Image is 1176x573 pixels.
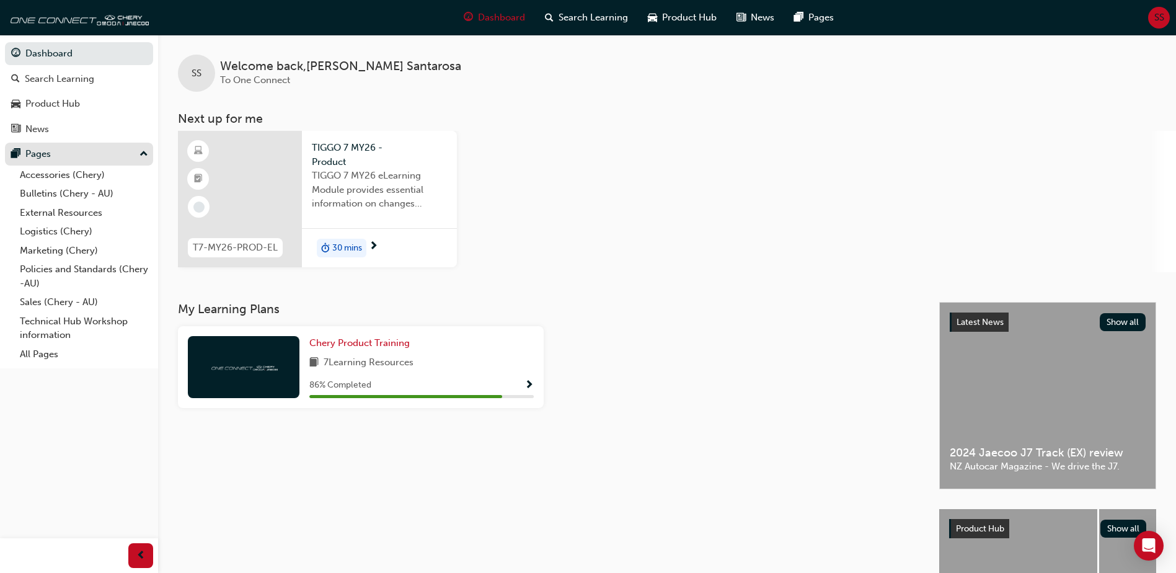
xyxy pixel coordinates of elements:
[309,336,415,350] a: Chery Product Training
[464,10,473,25] span: guage-icon
[736,10,746,25] span: news-icon
[15,241,153,260] a: Marketing (Chery)
[309,355,319,371] span: book-icon
[794,10,803,25] span: pages-icon
[11,74,20,85] span: search-icon
[158,112,1176,126] h3: Next up for me
[950,446,1146,460] span: 2024 Jaecoo J7 Track (EX) review
[25,72,94,86] div: Search Learning
[454,5,535,30] a: guage-iconDashboard
[324,355,413,371] span: 7 Learning Resources
[15,260,153,293] a: Policies and Standards (Chery -AU)
[369,241,378,252] span: next-icon
[139,146,148,162] span: up-icon
[950,313,1146,332] a: Latest NewsShow all
[939,302,1156,489] a: Latest NewsShow all2024 Jaecoo J7 Track (EX) reviewNZ Autocar Magazine - We drive the J7.
[15,222,153,241] a: Logistics (Chery)
[192,66,201,81] span: SS
[1154,11,1164,25] span: SS
[194,171,203,187] span: booktick-icon
[210,361,278,373] img: oneconnect
[638,5,727,30] a: car-iconProduct Hub
[545,10,554,25] span: search-icon
[11,124,20,135] span: news-icon
[193,241,278,255] span: T7-MY26-PROD-EL
[321,240,330,256] span: duration-icon
[648,10,657,25] span: car-icon
[11,99,20,110] span: car-icon
[178,131,457,267] a: T7-MY26-PROD-ELTIGGO 7 MY26 - ProductTIGGO 7 MY26 eLearning Module provides essential information...
[136,548,146,564] span: prev-icon
[309,378,371,393] span: 86 % Completed
[751,11,774,25] span: News
[15,312,153,345] a: Technical Hub Workshop information
[5,40,153,143] button: DashboardSearch LearningProduct HubNews
[524,378,534,393] button: Show Progress
[25,122,49,136] div: News
[193,202,205,213] span: learningRecordVerb_NONE-icon
[727,5,784,30] a: news-iconNews
[1100,313,1146,331] button: Show all
[11,48,20,60] span: guage-icon
[194,143,203,159] span: learningResourceType_ELEARNING-icon
[5,42,153,65] a: Dashboard
[1148,7,1170,29] button: SS
[15,184,153,203] a: Bulletins (Chery - AU)
[524,380,534,391] span: Show Progress
[220,60,461,74] span: Welcome back , [PERSON_NAME] Santarosa
[25,97,80,111] div: Product Hub
[5,68,153,91] a: Search Learning
[5,143,153,166] button: Pages
[15,166,153,185] a: Accessories (Chery)
[535,5,638,30] a: search-iconSearch Learning
[309,337,410,349] span: Chery Product Training
[25,147,51,161] div: Pages
[662,11,717,25] span: Product Hub
[178,302,919,316] h3: My Learning Plans
[784,5,844,30] a: pages-iconPages
[478,11,525,25] span: Dashboard
[808,11,834,25] span: Pages
[312,141,447,169] span: TIGGO 7 MY26 - Product
[220,74,290,86] span: To One Connect
[5,118,153,141] a: News
[1134,531,1164,561] div: Open Intercom Messenger
[956,523,1004,534] span: Product Hub
[957,317,1004,327] span: Latest News
[6,5,149,30] img: oneconnect
[949,519,1146,539] a: Product HubShow all
[15,203,153,223] a: External Resources
[559,11,628,25] span: Search Learning
[950,460,1146,474] span: NZ Autocar Magazine - We drive the J7.
[332,241,362,255] span: 30 mins
[1100,520,1147,538] button: Show all
[15,293,153,312] a: Sales (Chery - AU)
[5,92,153,115] a: Product Hub
[15,345,153,364] a: All Pages
[312,169,447,211] span: TIGGO 7 MY26 eLearning Module provides essential information on changes introduced with the new M...
[11,149,20,160] span: pages-icon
